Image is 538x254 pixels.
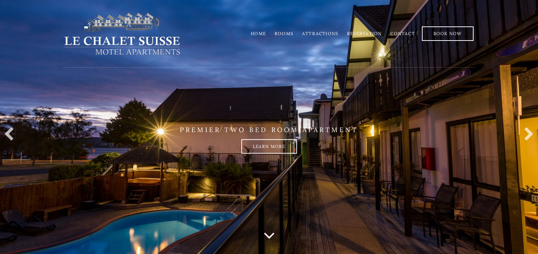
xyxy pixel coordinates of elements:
[390,31,415,36] a: Contact
[302,31,338,36] a: Attractions
[347,31,382,36] a: Reservation
[275,31,293,36] a: Rooms
[63,12,181,55] img: lechaletsuisse
[422,26,474,41] a: Book Now
[63,126,475,134] p: PREMIER TWO BED ROOM APARTMENT
[251,31,266,36] a: Home
[241,139,297,153] a: Learn more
